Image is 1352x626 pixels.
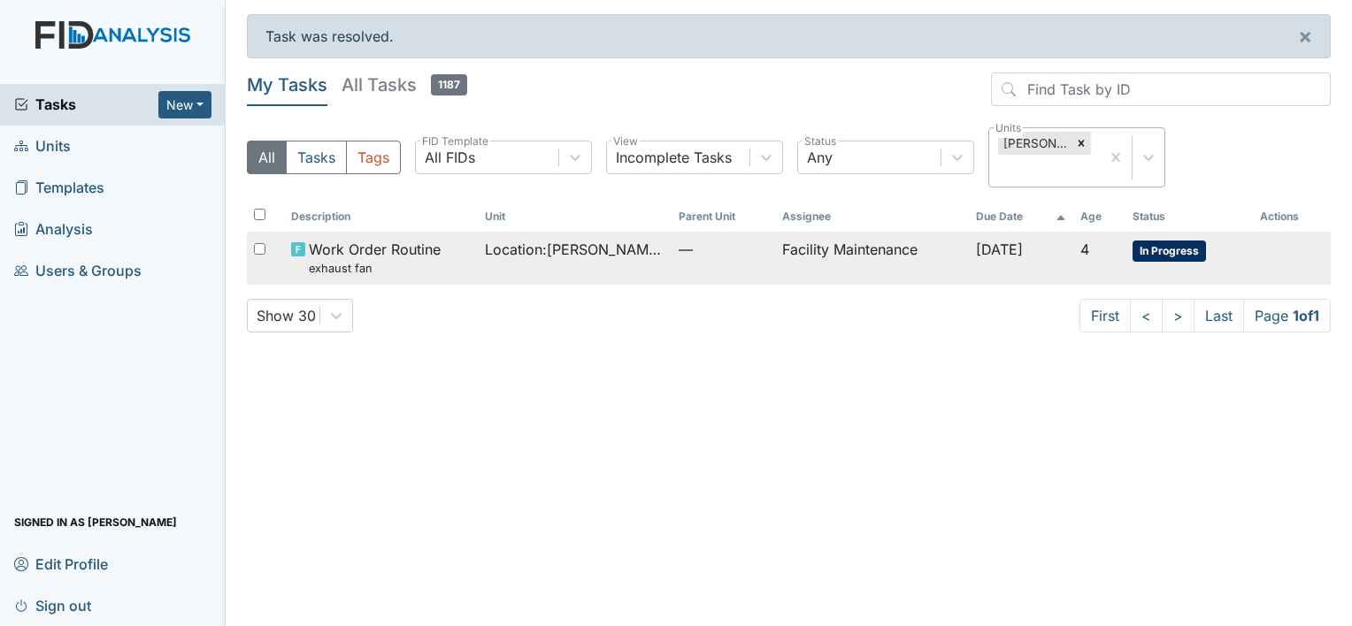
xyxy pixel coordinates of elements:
a: Last [1194,299,1244,332]
th: Toggle SortBy [1073,202,1125,232]
a: > [1162,299,1195,332]
small: exhaust fan [309,260,441,277]
div: Show 30 [257,305,316,326]
th: Toggle SortBy [1125,202,1254,232]
h5: My Tasks [247,73,327,97]
span: Work Order Routine exhaust fan [309,239,441,277]
th: Actions [1253,202,1331,232]
button: × [1280,15,1330,57]
button: Tasks [286,141,347,174]
td: Facility Maintenance [775,232,969,284]
div: Incomplete Tasks [616,147,732,168]
div: All FIDs [425,147,475,168]
span: × [1298,23,1312,49]
a: First [1079,299,1131,332]
div: Task was resolved. [247,14,1331,58]
th: Toggle SortBy [284,202,478,232]
span: Units [14,133,71,160]
th: Assignee [775,202,969,232]
span: Edit Profile [14,550,108,577]
div: Type filter [247,141,401,174]
button: New [158,91,211,118]
strong: 1 of 1 [1293,307,1319,324]
div: Any [807,147,833,168]
span: Location : [PERSON_NAME]. [GEOGRAPHIC_DATA] [485,239,664,260]
span: Signed in as [PERSON_NAME] [14,508,177,536]
span: Users & Groups [14,257,142,285]
button: Tags [346,141,401,174]
span: — [679,239,768,260]
input: Toggle All Rows Selected [254,209,265,220]
h5: All Tasks [342,73,467,97]
nav: task-pagination [1079,299,1331,332]
span: Sign out [14,592,91,619]
span: 4 [1080,240,1089,258]
span: In Progress [1133,240,1206,262]
th: Toggle SortBy [969,202,1073,232]
button: All [247,141,287,174]
a: < [1130,299,1163,332]
span: Analysis [14,216,93,243]
span: Templates [14,174,104,202]
th: Toggle SortBy [478,202,672,232]
div: [PERSON_NAME]. [GEOGRAPHIC_DATA] [998,132,1072,155]
span: Page [1243,299,1331,332]
span: 1187 [431,74,467,95]
span: [DATE] [976,240,1023,258]
input: Find Task by ID [991,73,1331,106]
th: Toggle SortBy [672,202,775,232]
a: Tasks [14,94,158,115]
